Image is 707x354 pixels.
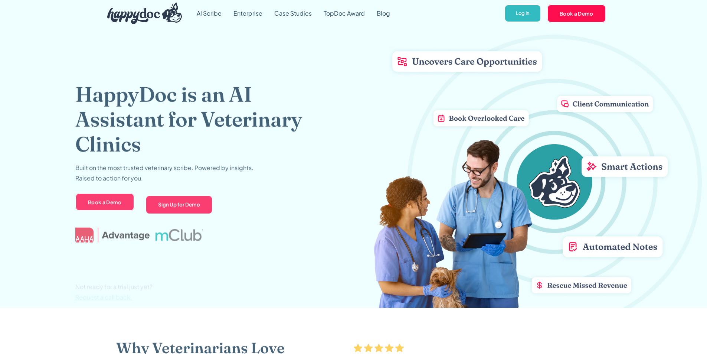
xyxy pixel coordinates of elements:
img: mclub logo [155,229,203,241]
img: HappyDoc Logo: A happy dog with his ear up, listening. [107,3,182,24]
p: Not ready for a trial just yet? [75,282,153,302]
a: home [101,1,182,26]
span: Request a call back. [75,293,132,301]
a: Book a Demo [547,4,606,22]
h1: HappyDoc is an AI Assistant for Veterinary Clinics [75,82,326,157]
img: AAHA Advantage logo [75,228,150,243]
a: Log In [504,4,541,23]
a: Book a Demo [75,193,134,211]
p: Built on the most trusted veterinary scribe. Powered by insights. Raised to action for you. [75,162,253,183]
a: Sign Up for Demo [145,195,212,214]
